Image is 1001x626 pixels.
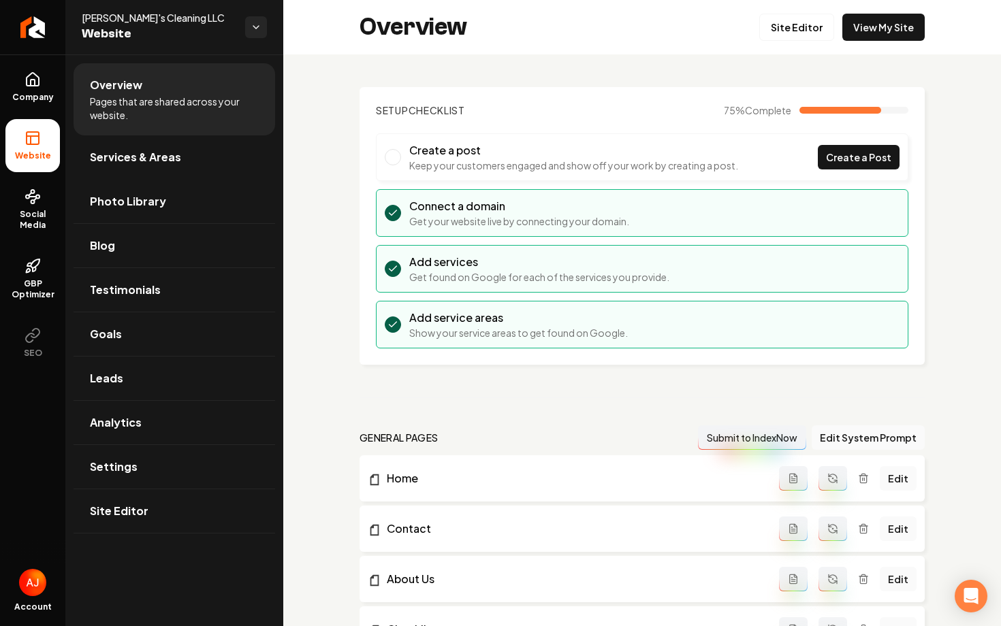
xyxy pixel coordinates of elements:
[409,254,669,270] h3: Add services
[5,61,60,114] a: Company
[19,569,46,596] img: Austin Jellison
[842,14,925,41] a: View My Site
[90,370,123,386] span: Leads
[74,180,275,223] a: Photo Library
[5,278,60,300] span: GBP Optimizer
[82,11,234,24] span: [PERSON_NAME]'s Cleaning LLC
[826,150,891,165] span: Create a Post
[360,431,439,444] h2: general pages
[90,282,161,298] span: Testimonials
[74,268,275,312] a: Testimonials
[18,348,48,359] span: SEO
[759,14,834,41] a: Site Editor
[74,357,275,400] a: Leads
[5,247,60,311] a: GBP Optimizer
[955,580,987,612] div: Open Intercom Messenger
[698,425,806,450] button: Submit to IndexNow
[90,193,166,210] span: Photo Library
[409,198,629,214] h3: Connect a domain
[74,445,275,489] a: Settings
[779,466,808,491] button: Add admin page prompt
[360,14,467,41] h2: Overview
[409,270,669,284] p: Get found on Google for each of the services you provide.
[90,326,122,342] span: Goals
[74,312,275,356] a: Goals
[74,489,275,533] a: Site Editor
[90,503,148,519] span: Site Editor
[376,104,409,116] span: Setup
[376,103,465,117] h2: Checklist
[724,103,791,117] span: 75 %
[368,521,779,537] a: Contact
[409,159,738,172] p: Keep your customers engaged and show off your work by creating a post.
[20,16,46,38] img: Rebolt Logo
[90,149,181,165] span: Services & Areas
[82,24,234,44] span: Website
[409,214,629,228] p: Get your website live by connecting your domain.
[368,571,779,587] a: About Us
[90,95,259,122] span: Pages that are shared across your website.
[745,104,791,116] span: Complete
[74,135,275,179] a: Services & Areas
[779,516,808,541] button: Add admin page prompt
[409,310,628,326] h3: Add service areas
[409,326,628,340] p: Show your service areas to get found on Google.
[74,224,275,267] a: Blog
[5,178,60,242] a: Social Media
[90,237,115,254] span: Blog
[14,602,52,612] span: Account
[880,516,917,541] a: Edit
[90,459,138,475] span: Settings
[90,77,142,93] span: Overview
[19,569,46,596] button: Open user button
[812,425,925,450] button: Edit System Prompt
[74,401,275,444] a: Analytics
[10,150,57,161] span: Website
[368,470,779,487] a: Home
[880,466,917,491] a: Edit
[5,316,60,369] button: SEO
[7,92,59,103] span: Company
[818,145,900,169] a: Create a Post
[779,567,808,591] button: Add admin page prompt
[409,142,738,159] h3: Create a post
[5,209,60,231] span: Social Media
[90,414,142,431] span: Analytics
[880,567,917,591] a: Edit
